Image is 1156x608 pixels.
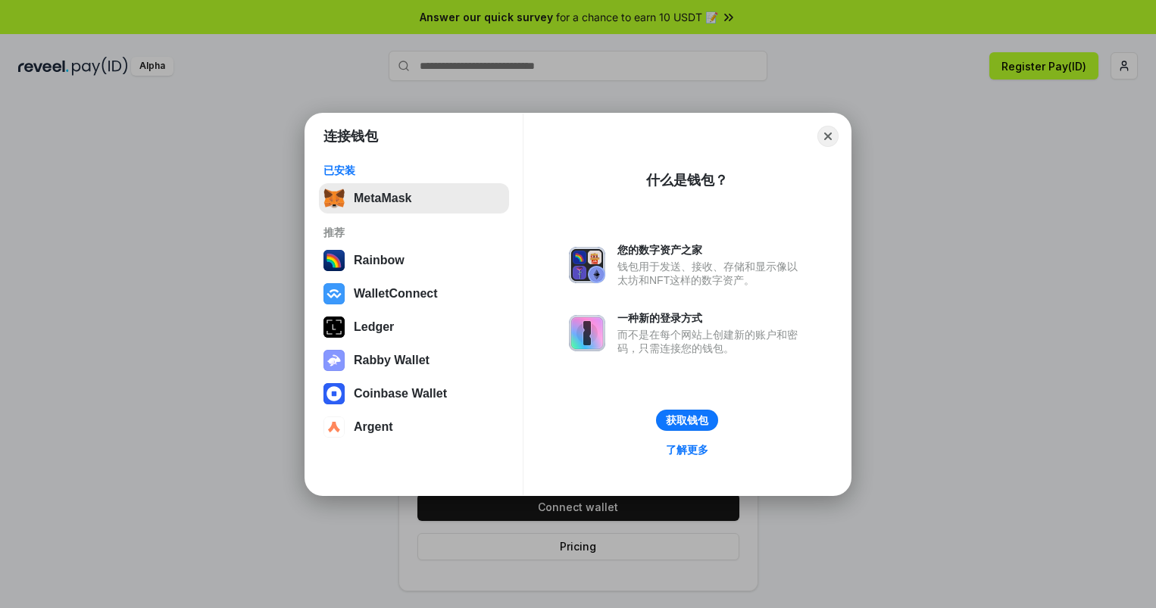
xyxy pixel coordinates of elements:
div: MetaMask [354,192,411,205]
img: svg+xml,%3Csvg%20xmlns%3D%22http%3A%2F%2Fwww.w3.org%2F2000%2Fsvg%22%20fill%3D%22none%22%20viewBox... [323,350,345,371]
button: Rainbow [319,245,509,276]
div: Rabby Wallet [354,354,430,367]
img: svg+xml,%3Csvg%20fill%3D%22none%22%20height%3D%2233%22%20viewBox%3D%220%200%2035%2033%22%20width%... [323,188,345,209]
img: svg+xml,%3Csvg%20width%3D%2228%22%20height%3D%2228%22%20viewBox%3D%220%200%2028%2028%22%20fill%3D... [323,383,345,404]
div: 而不是在每个网站上创建新的账户和密码，只需连接您的钱包。 [617,328,805,355]
div: 了解更多 [666,443,708,457]
img: svg+xml,%3Csvg%20xmlns%3D%22http%3A%2F%2Fwww.w3.org%2F2000%2Fsvg%22%20fill%3D%22none%22%20viewBox... [569,247,605,283]
div: 您的数字资产之家 [617,243,805,257]
button: Rabby Wallet [319,345,509,376]
button: Coinbase Wallet [319,379,509,409]
div: WalletConnect [354,287,438,301]
button: WalletConnect [319,279,509,309]
div: 钱包用于发送、接收、存储和显示像以太坊和NFT这样的数字资产。 [617,260,805,287]
img: svg+xml,%3Csvg%20width%3D%22120%22%20height%3D%22120%22%20viewBox%3D%220%200%20120%20120%22%20fil... [323,250,345,271]
h1: 连接钱包 [323,127,378,145]
div: Ledger [354,320,394,334]
div: 获取钱包 [666,413,708,427]
img: svg+xml,%3Csvg%20xmlns%3D%22http%3A%2F%2Fwww.w3.org%2F2000%2Fsvg%22%20fill%3D%22none%22%20viewBox... [569,315,605,351]
img: svg+xml,%3Csvg%20xmlns%3D%22http%3A%2F%2Fwww.w3.org%2F2000%2Fsvg%22%20width%3D%2228%22%20height%3... [323,316,345,338]
div: 一种新的登录方式 [617,311,805,325]
img: svg+xml,%3Csvg%20width%3D%2228%22%20height%3D%2228%22%20viewBox%3D%220%200%2028%2028%22%20fill%3D... [323,416,345,438]
div: Argent [354,420,393,434]
div: Coinbase Wallet [354,387,447,401]
button: MetaMask [319,183,509,214]
img: svg+xml,%3Csvg%20width%3D%2228%22%20height%3D%2228%22%20viewBox%3D%220%200%2028%2028%22%20fill%3D... [323,283,345,304]
div: 已安装 [323,164,505,177]
button: 获取钱包 [656,410,718,431]
div: 推荐 [323,226,505,239]
div: 什么是钱包？ [646,171,728,189]
button: Close [817,126,839,147]
a: 了解更多 [657,440,717,460]
button: Argent [319,412,509,442]
button: Ledger [319,312,509,342]
div: Rainbow [354,254,405,267]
